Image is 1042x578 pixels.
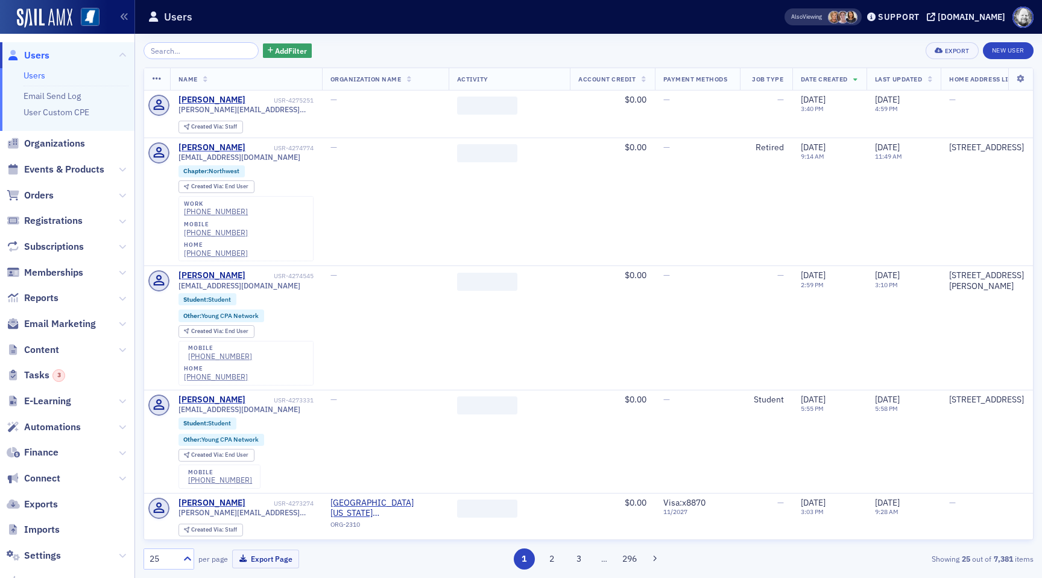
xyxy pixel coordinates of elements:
span: Student : [183,295,208,303]
div: Showing out of items [745,553,1034,564]
strong: 7,381 [991,553,1015,564]
a: View Homepage [72,8,99,28]
span: Events & Products [24,163,104,176]
time: 3:03 PM [801,507,824,516]
div: [STREET_ADDRESS] [949,395,1024,405]
button: Export Page [232,550,299,568]
time: 11:49 AM [875,152,902,160]
img: SailAMX [81,8,99,27]
span: — [663,270,670,281]
span: [DATE] [875,94,900,105]
span: ‌ [457,396,517,414]
span: Viewing [791,13,822,21]
span: — [663,94,670,105]
img: SailAMX [17,8,72,28]
span: — [777,497,784,508]
span: [DATE] [875,497,900,508]
span: Imports [24,523,60,536]
div: [PERSON_NAME] [178,95,245,106]
span: $0.00 [625,142,646,153]
div: mobile [188,345,252,352]
span: Payment Methods [663,75,728,83]
div: [PHONE_NUMBER] [184,249,248,258]
div: End User [191,452,248,459]
span: Email Marketing [24,317,96,331]
div: mobile [188,469,252,476]
div: mobile [184,221,248,228]
span: Last Updated [875,75,922,83]
div: Support [878,11,920,22]
span: [EMAIL_ADDRESS][DOMAIN_NAME] [178,405,300,414]
a: [GEOGRAPHIC_DATA][US_STATE] ([GEOGRAPHIC_DATA]) [330,498,440,519]
span: [EMAIL_ADDRESS][DOMAIN_NAME] [178,281,300,290]
div: Chapter: [178,165,245,177]
span: Add Filter [275,45,307,56]
button: [DOMAIN_NAME] [927,13,1009,21]
input: Search… [144,42,259,59]
span: University of Southern Mississippi (Hattiesburg) [330,498,440,519]
span: [DATE] [875,142,900,153]
span: Home Address Line 1 [949,75,1022,83]
a: [PHONE_NUMBER] [188,475,252,484]
span: [DATE] [801,394,826,405]
div: Student: [178,418,237,430]
span: Other : [183,311,201,320]
span: [DATE] [801,94,826,105]
span: Automations [24,421,81,434]
a: Subscriptions [7,240,84,253]
span: — [949,94,956,105]
a: [PERSON_NAME] [178,142,245,153]
div: Student: [178,293,237,305]
span: — [330,142,337,153]
span: Connect [24,472,60,485]
div: Created Via: End User [178,449,254,462]
a: Other:Young CPA Network [183,436,259,443]
span: $0.00 [625,394,646,405]
time: 5:58 PM [875,404,898,413]
a: [PHONE_NUMBER] [184,372,248,381]
span: Settings [24,549,61,562]
div: [PERSON_NAME] [178,270,245,281]
span: Job Type [752,75,783,83]
a: Other:Young CPA Network [183,312,259,320]
span: Created Via : [191,327,225,335]
span: Reports [24,291,58,305]
span: — [663,142,670,153]
div: [STREET_ADDRESS] [949,142,1024,153]
time: 9:14 AM [801,152,824,160]
span: Users [24,49,49,62]
a: Users [24,70,45,81]
button: 2 [541,548,562,570]
a: Orders [7,189,54,202]
a: Tasks3 [7,369,65,382]
a: Settings [7,549,61,562]
span: $0.00 [625,270,646,281]
strong: 25 [959,553,972,564]
a: [PERSON_NAME] [178,498,245,509]
button: AddFilter [263,43,312,59]
span: Organizations [24,137,85,150]
span: Registrations [24,214,83,227]
a: [PHONE_NUMBER] [184,228,248,237]
div: USR-4274774 [247,144,314,152]
time: 3:10 PM [875,281,898,289]
div: [DOMAIN_NAME] [938,11,1005,22]
a: [PHONE_NUMBER] [188,352,252,361]
span: Chapter : [183,167,209,175]
span: [PERSON_NAME][EMAIL_ADDRESS][PERSON_NAME][DOMAIN_NAME] [178,105,314,114]
a: Content [7,343,59,357]
span: [DATE] [801,497,826,508]
span: [PERSON_NAME][EMAIL_ADDRESS][PERSON_NAME][DOMAIN_NAME] [178,508,314,517]
a: Email Marketing [7,317,96,331]
a: Imports [7,523,60,536]
span: ‌ [457,500,517,518]
span: [EMAIL_ADDRESS][DOMAIN_NAME] [178,153,300,162]
span: Activity [457,75,488,83]
span: Memberships [24,266,83,279]
a: Memberships [7,266,83,279]
label: per page [198,553,228,564]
